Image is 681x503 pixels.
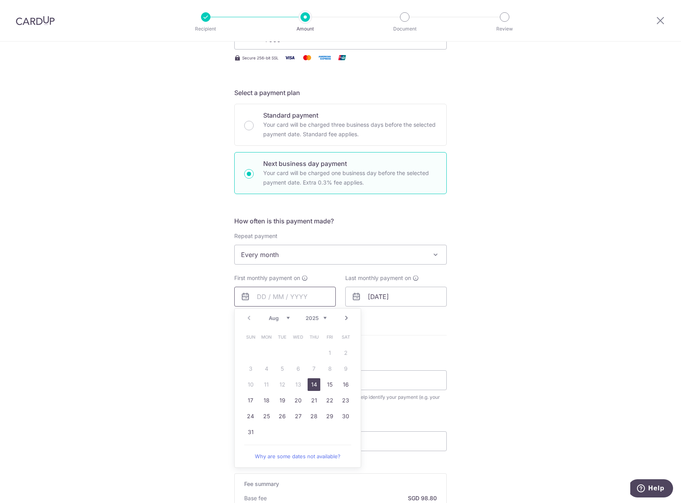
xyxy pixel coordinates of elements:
[345,287,447,307] input: DD / MM / YYYY
[308,378,320,391] a: 14
[16,16,55,25] img: CardUp
[234,287,336,307] input: DD / MM / YYYY
[317,53,333,63] img: American Express
[276,410,289,423] a: 26
[234,216,447,226] h5: How often is this payment made?
[244,480,437,488] h5: Fee summary
[342,313,351,323] a: Next
[408,494,437,502] p: SGD 98.80
[242,55,279,61] span: Secure 256-bit SSL
[244,410,257,423] a: 24
[345,274,411,282] span: Last monthly payment on
[339,331,352,343] span: Saturday
[176,25,235,33] p: Recipient
[282,53,298,63] img: Visa
[260,410,273,423] a: 25
[263,168,437,187] p: Your card will be charged one business day before the selected payment date. Extra 0.3% fee applies.
[339,378,352,391] a: 16
[375,25,434,33] p: Document
[234,274,300,282] span: First monthly payment on
[263,159,437,168] p: Next business day payment
[292,410,304,423] a: 27
[323,378,336,391] a: 15
[276,25,335,33] p: Amount
[263,111,437,120] p: Standard payment
[339,394,352,407] a: 23
[244,394,257,407] a: 17
[260,394,273,407] a: 18
[234,232,277,240] label: Repeat payment
[276,394,289,407] a: 19
[308,394,320,407] a: 21
[323,410,336,423] a: 29
[339,410,352,423] a: 30
[260,331,273,343] span: Monday
[292,331,304,343] span: Wednesday
[292,394,304,407] a: 20
[475,25,534,33] p: Review
[234,245,447,265] span: Every month
[235,245,446,264] span: Every month
[244,331,257,343] span: Sunday
[308,331,320,343] span: Thursday
[276,331,289,343] span: Tuesday
[323,331,336,343] span: Friday
[308,410,320,423] a: 28
[244,448,351,464] a: Why are some dates not available?
[334,53,350,63] img: Union Pay
[263,120,437,139] p: Your card will be charged three business days before the selected payment date. Standard fee appl...
[299,53,315,63] img: Mastercard
[323,394,336,407] a: 22
[630,479,673,499] iframe: Opens a widget where you can find more information
[234,88,447,97] h5: Select a payment plan
[244,494,267,502] p: Base fee
[244,426,257,438] a: 31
